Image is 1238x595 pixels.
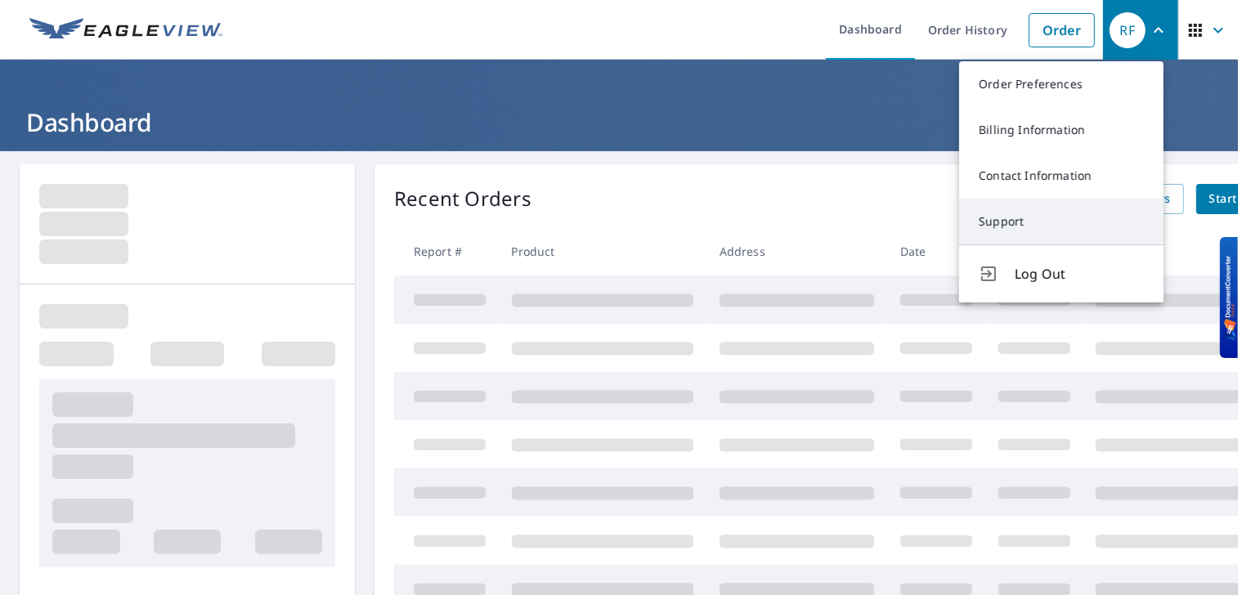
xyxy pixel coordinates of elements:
th: Report # [394,227,499,275]
a: Billing Information [959,107,1164,153]
th: Product [499,227,706,275]
img: EV Logo [29,18,222,42]
th: Date [887,227,985,275]
img: BKR5lM0sgkDqAAAAAElFTkSuQmCC [1224,256,1236,340]
h1: Dashboard [20,105,1218,139]
button: Log Out [959,244,1164,302]
a: Order [1029,13,1095,47]
div: RF [1110,12,1146,48]
a: Order Preferences [959,61,1164,107]
th: Address [706,227,887,275]
a: Contact Information [959,153,1164,199]
a: Support [959,199,1164,244]
p: Recent Orders [394,184,532,214]
span: Log Out [1015,264,1144,284]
